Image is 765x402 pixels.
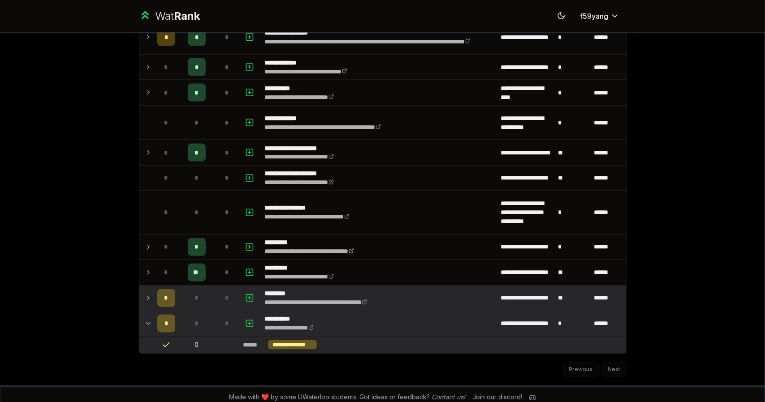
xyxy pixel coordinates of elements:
[179,337,215,353] td: 0
[432,393,465,401] a: Contact us!
[472,393,522,402] div: Join our discord!
[229,393,465,402] span: Made with ❤️ by some UWaterloo students. Got ideas or feedback?
[139,9,200,23] a: WatRank
[580,11,609,21] span: f59yang
[174,9,200,22] span: Rank
[155,9,200,23] div: Wat
[573,8,627,24] button: f59yang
